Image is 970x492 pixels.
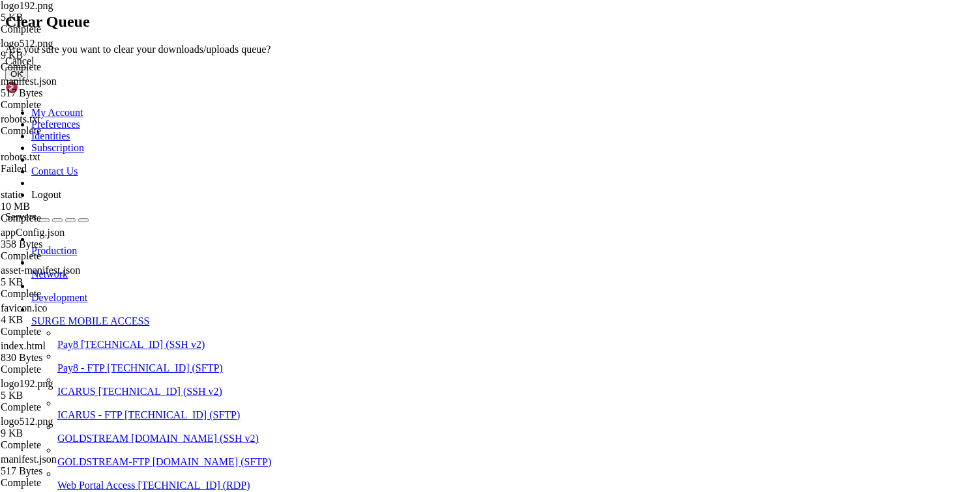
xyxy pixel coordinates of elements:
[1,439,124,451] div: Complete
[1,151,40,162] span: robots.txt
[5,349,800,360] x-row: root@ip-172-31-36-24:/etc/nginx/sites-available# curl -I [URL][DOMAIN_NAME] | grep Content-Securi...
[5,371,800,382] x-row: Dload Upload Total Spent Left Speed
[1,50,124,61] div: 9 KB
[5,94,800,105] x-row: root@ip-172-31-36-24:/etc/nginx# nano nginx.conf
[5,216,800,227] x-row: root@ip-172-31-36-24:/etc/nginx# cd sites-available/
[1,416,53,427] span: logo512.png
[5,205,800,216] x-row: root@ip-172-31-36-24:/etc/nginx# systemctl reload nginx
[274,393,280,404] div: (49, 35)
[1,163,124,175] div: Failed
[1,454,57,465] span: manifest.json
[1,302,48,313] span: favicon.ico
[5,260,800,271] x-row: nginx: configuration file /etc/nginx/nginx.conf test is successful
[5,393,800,404] x-row: root@ip-172-31-36-24:/etc/nginx/sites-available#
[5,116,800,127] x-row: systemctl: option requires an argument -- 't'
[1,189,124,212] span: static
[5,61,800,72] x-row: root@ip-172-31-36-24:/var/www/html/admin-booth# cd /etc/nginx/sites-available/
[5,326,800,338] x-row: 0 830 0 0 0 0 0 0 --:--:-- --:--:-- --:--:-- 0
[1,314,124,326] div: 4 KB
[1,227,65,238] span: appConfig.json
[5,127,800,138] x-row: root@ip-172-31-36-24:/etc/nginx# systemctl nginx -t
[5,227,800,238] x-row: root@ip-172-31-36-24:/etc/nginx/sites-available# nano admin.booth
[5,271,800,282] x-row: root@ip-172-31-36-24:/etc/nginx/sites-available# systemctl reload nginx
[1,477,124,489] div: Complete
[5,194,800,205] x-row: nginx: configuration file /etc/nginx/nginx.conf test is successful
[5,5,800,16] x-row: sudo systemctl reload nginx
[1,416,124,439] span: logo512.png
[1,23,124,35] div: Complete
[1,189,23,200] span: static
[1,340,124,364] span: index.html
[5,171,800,182] x-row: root@ip-172-31-36-24:/etc/nginx# nginx -t
[1,212,124,224] div: Complete
[5,315,800,326] x-row: Dload Upload Total Spent Left Speed
[1,38,53,49] span: logo512.png
[1,390,124,401] div: 5 KB
[5,149,800,160] x-row: root@ip-172-31-36-24:/etc/nginx# nginx -t\
[1,201,124,212] div: 10 MB
[5,138,800,149] x-row: systemctl: option requires an argument -- 't'
[1,99,124,111] div: Complete
[1,340,46,351] span: index.html
[1,227,124,250] span: appConfig.json
[1,87,124,99] div: 517 Bytes
[1,113,40,124] span: robots.txt
[1,239,124,250] div: 358 Bytes
[5,182,800,194] x-row: nginx: the configuration file /etc/nginx/nginx.conf syntax is ok
[1,378,53,389] span: logo192.png
[5,160,800,171] x-row: > ^C
[1,378,124,401] span: logo192.png
[5,304,800,315] x-row: % Total % Received % Xferd Average Speed Time Time Time Current
[5,27,800,38] x-row: rm: cannot remove '/var/www/html/robots.txt': No such file or directory
[1,276,124,288] div: 5 KB
[1,302,124,326] span: favicon.ico
[1,352,124,364] div: 830 Bytes
[1,465,124,477] div: 517 Bytes
[5,105,800,116] x-row: root@ip-172-31-36-24:/etc/nginx# systemctl nginX -t
[5,38,800,50] x-row: nginx: the configuration file /etc/nginx/nginx.conf syntax is ok
[1,288,124,300] div: Complete
[1,125,124,137] div: Complete
[5,382,800,393] x-row: 0 830 0 0 0 0 0 0 --:--:-- --:--:-- --:--:-- 0
[5,72,800,83] x-row: root@ip-172-31-36-24:/etc/nginx/sites-available# nano admin.booth
[5,249,800,260] x-row: nginx: the configuration file /etc/nginx/nginx.conf syntax is ok
[5,338,800,349] x-row: root@ip-172-31-36-24:/etc/nginx/sites-available# systemctl restart nginx
[1,61,124,73] div: Complete
[1,265,80,276] span: asset-manifest.json
[1,454,124,477] span: manifest.json
[1,38,124,61] span: logo512.png
[5,238,800,249] x-row: root@ip-172-31-36-24:/etc/nginx/sites-available# nginx -t
[5,360,800,371] x-row: % Total % Received % Xferd Average Speed Time Time Time Current
[1,265,124,288] span: asset-manifest.json
[1,401,124,413] div: Complete
[1,427,124,439] div: 9 KB
[5,83,800,94] x-row: root@ip-172-31-36-24:/etc/nginx/sites-available# cd ..
[1,76,124,99] span: manifest.json
[5,50,800,61] x-row: nginx: configuration file /etc/nginx/nginx.conf test is successful
[1,326,124,338] div: Complete
[1,12,124,23] div: 5 KB
[5,282,800,293] x-row: root@ip-172-31-36-24:/etc/nginx/sites-available# curl -I [URL][DOMAIN_NAME] | grep Content-Securi...
[1,364,124,375] div: Complete
[1,76,57,87] span: manifest.json
[1,250,124,262] div: Complete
